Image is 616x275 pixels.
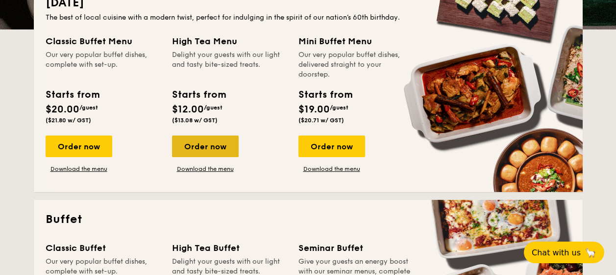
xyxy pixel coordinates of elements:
[330,104,348,111] span: /guest
[46,136,112,157] div: Order now
[204,104,222,111] span: /guest
[298,87,352,102] div: Starts from
[46,50,160,80] div: Our very popular buffet dishes, complete with set-up.
[524,242,604,263] button: Chat with us🦙
[46,165,112,173] a: Download the menu
[298,165,365,173] a: Download the menu
[46,104,79,115] span: $20.00
[172,241,287,255] div: High Tea Buffet
[585,247,596,258] span: 🦙
[172,117,218,124] span: ($13.08 w/ GST)
[46,241,160,255] div: Classic Buffet
[46,13,571,23] div: The best of local cuisine with a modern twist, perfect for indulging in the spirit of our nation’...
[172,34,287,48] div: High Tea Menu
[172,104,204,115] span: $12.00
[46,212,571,227] h2: Buffet
[46,117,91,124] span: ($21.80 w/ GST)
[298,117,344,124] span: ($20.71 w/ GST)
[298,104,330,115] span: $19.00
[298,136,365,157] div: Order now
[532,248,581,257] span: Chat with us
[298,50,413,80] div: Our very popular buffet dishes, delivered straight to your doorstep.
[298,34,413,48] div: Mini Buffet Menu
[172,136,239,157] div: Order now
[298,241,413,255] div: Seminar Buffet
[172,50,287,80] div: Delight your guests with our light and tasty bite-sized treats.
[46,87,99,102] div: Starts from
[46,34,160,48] div: Classic Buffet Menu
[172,165,239,173] a: Download the menu
[172,87,225,102] div: Starts from
[79,104,98,111] span: /guest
